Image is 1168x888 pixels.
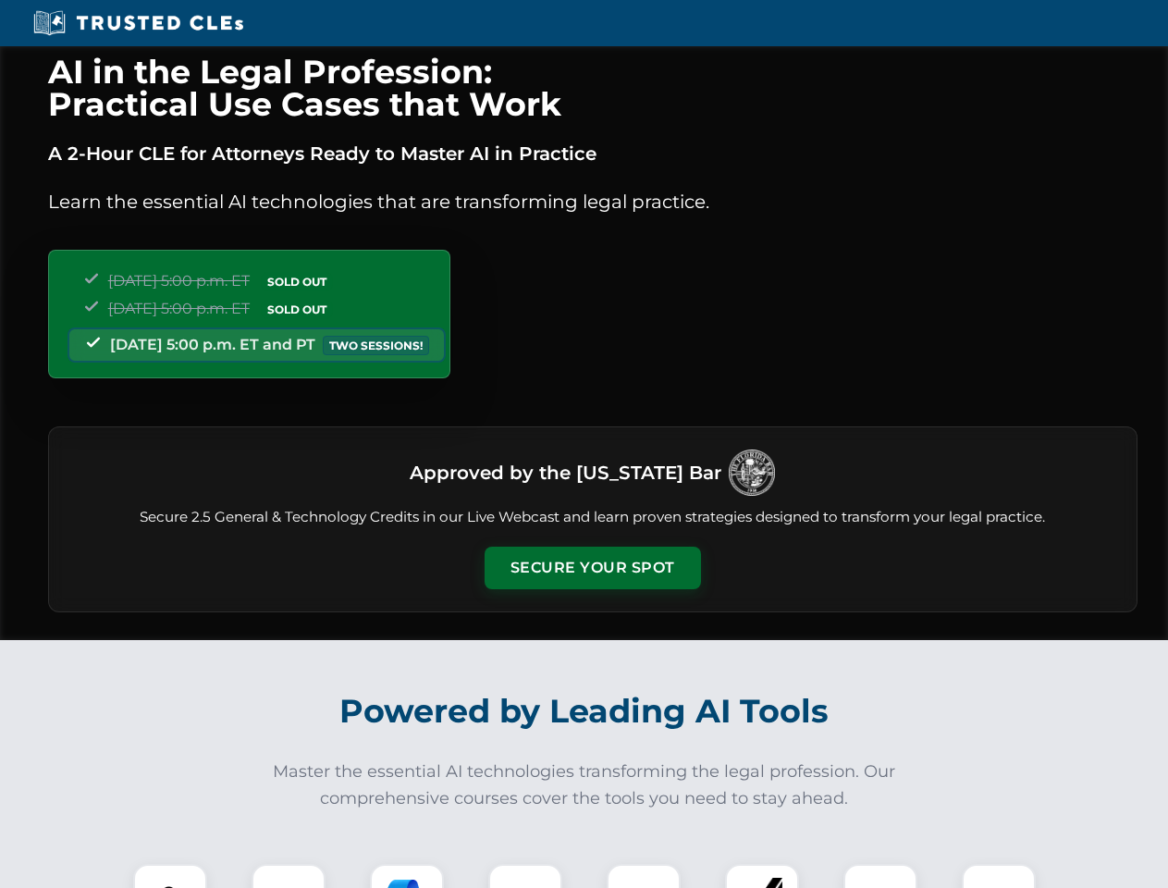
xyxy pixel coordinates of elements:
span: SOLD OUT [261,272,333,291]
button: Secure Your Spot [485,547,701,589]
h1: AI in the Legal Profession: Practical Use Cases that Work [48,55,1137,120]
p: Learn the essential AI technologies that are transforming legal practice. [48,187,1137,216]
h2: Powered by Leading AI Tools [72,679,1097,744]
p: Master the essential AI technologies transforming the legal profession. Our comprehensive courses... [261,758,908,812]
span: SOLD OUT [261,300,333,319]
span: [DATE] 5:00 p.m. ET [108,272,250,290]
p: A 2-Hour CLE for Attorneys Ready to Master AI in Practice [48,139,1137,168]
img: Logo [729,450,775,496]
span: [DATE] 5:00 p.m. ET [108,300,250,317]
p: Secure 2.5 General & Technology Credits in our Live Webcast and learn proven strategies designed ... [71,507,1114,528]
img: Trusted CLEs [28,9,249,37]
h3: Approved by the [US_STATE] Bar [410,456,721,489]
